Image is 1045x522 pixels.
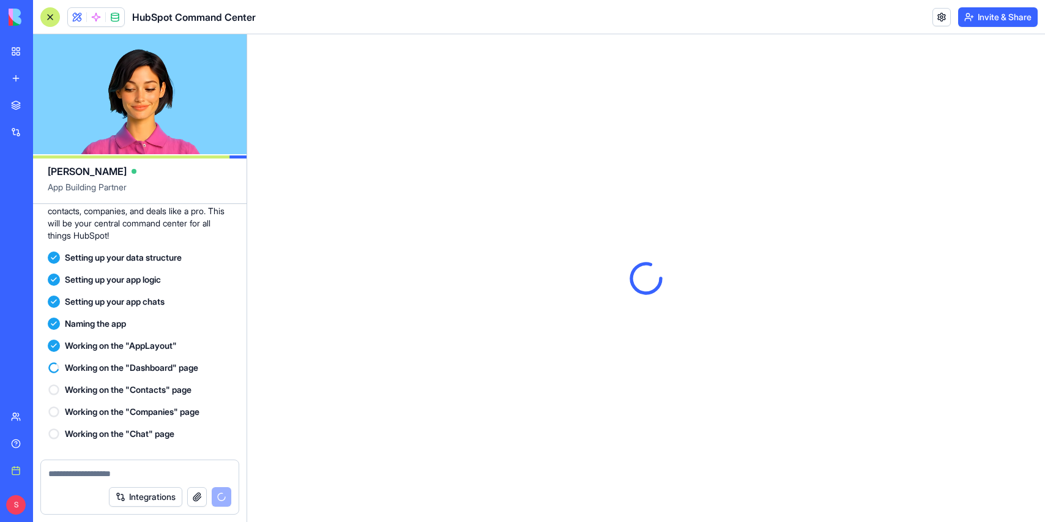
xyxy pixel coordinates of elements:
[65,428,174,440] span: Working on the "Chat" page
[65,252,182,264] span: Setting up your data structure
[9,9,84,26] img: logo
[65,274,161,286] span: Setting up your app logic
[48,181,232,242] p: Now let me build you an awesome HubSpot management app that'll help you handle contacts, companie...
[65,318,126,330] span: Naming the app
[65,340,177,352] span: Working on the "AppLayout"
[65,362,198,374] span: Working on the "Dashboard" page
[6,495,26,515] span: S
[958,7,1038,27] button: Invite & Share
[132,10,256,24] h1: HubSpot Command Center
[48,164,127,179] span: [PERSON_NAME]
[109,487,182,507] button: Integrations
[65,406,199,418] span: Working on the "Companies" page
[65,296,165,308] span: Setting up your app chats
[48,181,232,203] span: App Building Partner
[65,384,192,396] span: Working on the "Contacts" page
